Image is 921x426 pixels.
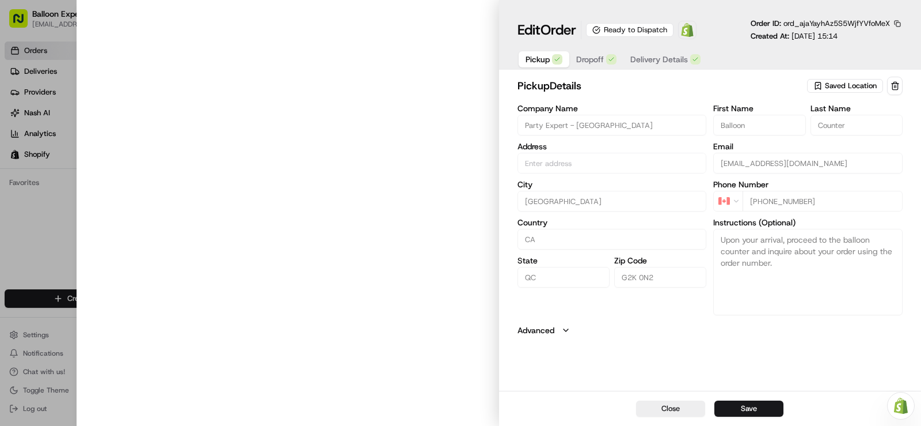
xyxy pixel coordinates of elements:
[713,142,903,150] label: Email
[541,21,576,39] span: Order
[517,325,554,336] label: Advanced
[825,81,877,91] span: Saved Location
[791,31,838,41] span: [DATE] 15:14
[713,104,805,112] label: First Name
[614,257,706,265] label: Zip Code
[517,191,707,212] input: Enter city
[517,267,610,288] input: Enter state
[678,21,697,39] a: Shopify
[517,180,707,189] label: City
[517,153,707,174] input: 4825 Pierre-Bertrand Blvd, Suite 100, Québec City, QC G2K 0N2, CA
[810,104,903,112] label: Last Name
[807,78,885,94] button: Saved Location
[517,142,707,150] label: Address
[713,180,903,189] label: Phone Number
[614,267,706,288] input: Enter zip code
[517,325,903,336] button: Advanced
[810,115,903,135] input: Enter last name
[517,229,707,250] input: Enter country
[517,218,707,227] label: Country
[576,54,604,65] span: Dropoff
[517,104,707,112] label: Company Name
[630,54,688,65] span: Delivery Details
[714,401,783,417] button: Save
[636,401,705,417] button: Close
[743,191,903,212] input: Enter phone number
[517,21,576,39] h1: Edit
[586,23,673,37] div: Ready to Dispatch
[517,78,805,94] h2: pickup Details
[517,115,707,135] input: Enter company name
[713,218,903,227] label: Instructions (Optional)
[517,257,610,265] label: State
[713,229,903,315] textarea: Upon your arrival, proceed to the balloon counter and inquire about your order using the order nu...
[680,23,694,37] img: Shopify
[713,115,805,135] input: Enter first name
[751,31,838,42] p: Created At:
[713,153,903,174] input: Enter email
[526,54,550,65] span: Pickup
[751,18,890,29] p: Order ID:
[783,18,890,28] span: ord_ajaYayhAz5S5WjfYVfoMeX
